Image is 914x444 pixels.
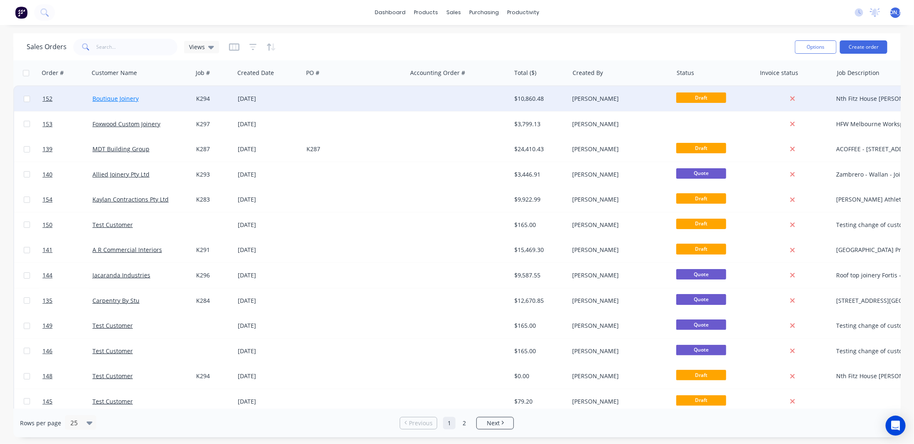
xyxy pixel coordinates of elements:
span: 148 [42,372,52,380]
h1: Sales Orders [27,43,67,51]
span: Draft [676,219,726,229]
div: [DATE] [238,271,300,279]
div: Testing change of customer [836,221,913,229]
div: Customer Name [92,69,137,77]
div: $79.20 [514,397,563,406]
a: A R Commercial Interiors [92,246,162,254]
div: $15,469.30 [514,246,563,254]
div: Total ($) [514,69,536,77]
div: $165.00 [514,221,563,229]
div: Testing change of customer [836,322,913,330]
div: [PERSON_NAME] [573,246,665,254]
span: 141 [42,246,52,254]
span: 144 [42,271,52,279]
div: purchasing [465,6,503,19]
div: [DATE] [238,397,300,406]
div: [DATE] [238,372,300,380]
a: Test Customer [92,372,133,380]
div: [GEOGRAPHIC_DATA] Project [STREET_ADDRESS] [836,246,913,254]
span: Quote [676,269,726,279]
div: Open Intercom Messenger [886,416,906,436]
button: Create order [840,40,887,54]
div: [PERSON_NAME] [573,372,665,380]
div: [PERSON_NAME] [573,271,665,279]
a: Allied Joinery Pty Ltd [92,170,149,178]
div: PO # [306,69,319,77]
a: 146 [42,339,92,364]
div: $3,446.91 [514,170,563,179]
a: Carpentry By Stu [92,297,139,304]
div: Order # [42,69,64,77]
div: Zambrero - Wallan - Joinery [836,170,913,179]
div: [DATE] [238,297,300,305]
div: [PERSON_NAME] [573,221,665,229]
div: [PERSON_NAME] [573,297,665,305]
a: Test Customer [92,221,133,229]
a: 135 [42,288,92,313]
a: Test Customer [92,397,133,405]
span: Draft [676,370,726,380]
ul: Pagination [396,417,517,429]
a: Foxwood Custom Joinery [92,120,160,128]
a: 140 [42,162,92,187]
div: $165.00 [514,322,563,330]
div: $3,799.13 [514,120,563,128]
div: [PERSON_NAME] [573,347,665,355]
div: [DATE] [238,195,300,204]
div: [PERSON_NAME] [573,195,665,204]
div: $10,860.48 [514,95,563,103]
div: K291 [196,246,229,254]
div: $12,670.85 [514,297,563,305]
span: 146 [42,347,52,355]
span: Quote [676,319,726,330]
a: 145 [42,389,92,414]
div: Nth Fitz House [PERSON_NAME] St - SS Benchtop [836,372,913,380]
a: Test Customer [92,322,133,329]
span: Rows per page [20,419,61,427]
span: Draft [676,193,726,204]
div: Accounting Order # [410,69,465,77]
span: Draft [676,143,726,153]
div: [DATE] [238,322,300,330]
a: 154 [42,187,92,212]
a: 148 [42,364,92,389]
div: Created By [573,69,603,77]
span: 150 [42,221,52,229]
a: 153 [42,112,92,137]
a: 139 [42,137,92,162]
span: Previous [409,419,433,427]
div: ACOFFEE - [STREET_ADDRESS][PERSON_NAME] [836,145,913,153]
a: Test Customer [92,347,133,355]
span: Quote [676,345,726,355]
div: [DATE] [238,170,300,179]
span: 152 [42,95,52,103]
div: $9,587.55 [514,271,563,279]
a: Kaylan Contractions Pty Ltd [92,195,169,203]
span: 135 [42,297,52,305]
div: [DATE] [238,221,300,229]
div: products [410,6,442,19]
a: Previous page [400,419,437,427]
div: [PERSON_NAME] [573,145,665,153]
span: Next [487,419,500,427]
div: sales [442,6,465,19]
a: Boutique Joinery [92,95,139,102]
div: $9,922.99 [514,195,563,204]
div: K293 [196,170,229,179]
div: [PERSON_NAME] Athletics Seating Extension - Supply & Install Handrails / Balustrades [836,195,913,204]
div: Roof top joinery Fortis - [STREET_ADDRESS][GEOGRAPHIC_DATA][STREET_ADDRESS] [836,271,913,279]
div: [PERSON_NAME] [573,170,665,179]
a: Next page [477,419,513,427]
div: K294 [196,372,229,380]
a: Jacaranda Industries [92,271,150,279]
div: [DATE] [238,145,300,153]
a: Page 1 is your current page [443,417,456,429]
span: 140 [42,170,52,179]
span: 154 [42,195,52,204]
a: 141 [42,237,92,262]
div: K283 [196,195,229,204]
div: Status [677,69,694,77]
div: K284 [196,297,229,305]
img: Factory [15,6,27,19]
div: $24,410.43 [514,145,563,153]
